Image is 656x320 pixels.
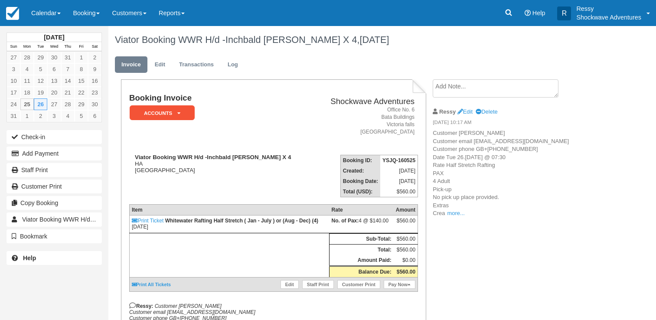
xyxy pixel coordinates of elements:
a: 25 [20,98,34,110]
a: 28 [20,52,34,63]
th: Fri [75,42,88,52]
a: 28 [61,98,75,110]
td: $0.00 [394,255,418,266]
div: HA [GEOGRAPHIC_DATA] [129,154,314,173]
button: Add Payment [7,147,102,160]
a: Transactions [173,56,220,73]
td: 4 @ $140.00 [330,216,394,233]
a: 5 [34,63,47,75]
a: 29 [75,98,88,110]
a: 2 [34,110,47,122]
th: Created: [340,166,380,176]
a: Edit [148,56,172,73]
p: Ressy [576,4,641,13]
a: Customer Print [7,180,102,193]
a: 23 [88,87,101,98]
div: $560.00 [396,218,415,231]
th: Sat [88,42,101,52]
a: 15 [75,75,88,87]
a: 29 [34,52,47,63]
span: [DATE] [359,34,389,45]
th: Amount [394,205,418,216]
a: 12 [34,75,47,87]
a: 31 [7,110,20,122]
a: 18 [20,87,34,98]
em: [DATE] 10:17 AM [433,119,579,128]
th: Sun [7,42,20,52]
a: 3 [47,110,61,122]
address: Office No. 6 Bata Buildings Victoria falls [GEOGRAPHIC_DATA] [317,106,414,136]
th: Amount Paid: [330,255,394,266]
button: Check-in [7,130,102,144]
a: 4 [61,110,75,122]
b: Help [23,255,36,261]
a: 5 [75,110,88,122]
a: 7 [61,63,75,75]
td: $560.00 [380,186,418,197]
th: Thu [61,42,75,52]
th: Mon [20,42,34,52]
strong: $560.00 [397,269,415,275]
a: 8 [75,63,88,75]
strong: No. of Pax [332,218,359,224]
h1: Viator Booking WWR H/d -Inchbald [PERSON_NAME] X 4, [115,35,594,45]
a: Viator Booking WWR H/d -Inchbald [PERSON_NAME] X 4 [7,212,102,226]
td: $560.00 [394,234,418,245]
a: ACCOUNTS [129,105,192,121]
td: $560.00 [394,245,418,255]
a: 20 [47,87,61,98]
img: checkfront-main-nav-mini-logo.png [6,7,19,20]
a: Delete [476,108,497,115]
a: 19 [34,87,47,98]
a: Edit [457,108,473,115]
a: Help [7,251,102,265]
a: 30 [47,52,61,63]
p: Customer [PERSON_NAME] Customer email [EMAIL_ADDRESS][DOMAIN_NAME] Customer phone GB+[PHONE_NUMBE... [433,129,579,218]
em: ACCOUNTS [130,105,195,121]
span: Help [532,10,545,16]
a: Print Ticket [132,218,163,224]
h1: Booking Invoice [129,94,314,103]
a: Staff Print [302,280,334,289]
th: Total: [330,245,394,255]
th: Sub-Total: [330,234,394,245]
strong: Viator Booking WWR H/d -Inchbald [PERSON_NAME] X 4 [135,154,291,160]
span: Viator Booking WWR H/d -Inchbald [PERSON_NAME] X 4 [22,216,179,223]
button: Bookmark [7,229,102,243]
a: 16 [88,75,101,87]
button: Copy Booking [7,196,102,210]
th: Item [129,205,329,216]
a: 10 [7,75,20,87]
h2: Shockwave Adventures [317,97,414,106]
i: Help [525,10,531,16]
strong: YSJQ-160525 [382,157,415,163]
a: Staff Print [7,163,102,177]
a: 13 [47,75,61,87]
th: Wed [47,42,61,52]
a: Customer Print [337,280,380,289]
a: 6 [88,110,101,122]
th: Booking Date: [340,176,380,186]
th: Booking ID: [340,155,380,166]
a: 24 [7,98,20,110]
a: 6 [47,63,61,75]
a: 11 [20,75,34,87]
th: Total (USD): [340,186,380,197]
div: R [557,7,571,20]
p: Shockwave Adventures [576,13,641,22]
a: 21 [61,87,75,98]
a: 27 [7,52,20,63]
strong: [DATE] [44,34,64,41]
td: [DATE] [380,166,418,176]
a: Log [221,56,245,73]
a: Pay Now [384,280,415,289]
td: [DATE] [129,216,329,233]
strong: Ressy [439,108,456,115]
a: 30 [88,98,101,110]
a: 17 [7,87,20,98]
a: Edit [281,280,299,289]
th: Tue [34,42,47,52]
th: Balance Due: [330,266,394,278]
strong: Whitewater Rafting Half Stretch ( Jan - July ) or (Aug - Dec) (4) [165,218,318,224]
a: 4 [20,63,34,75]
